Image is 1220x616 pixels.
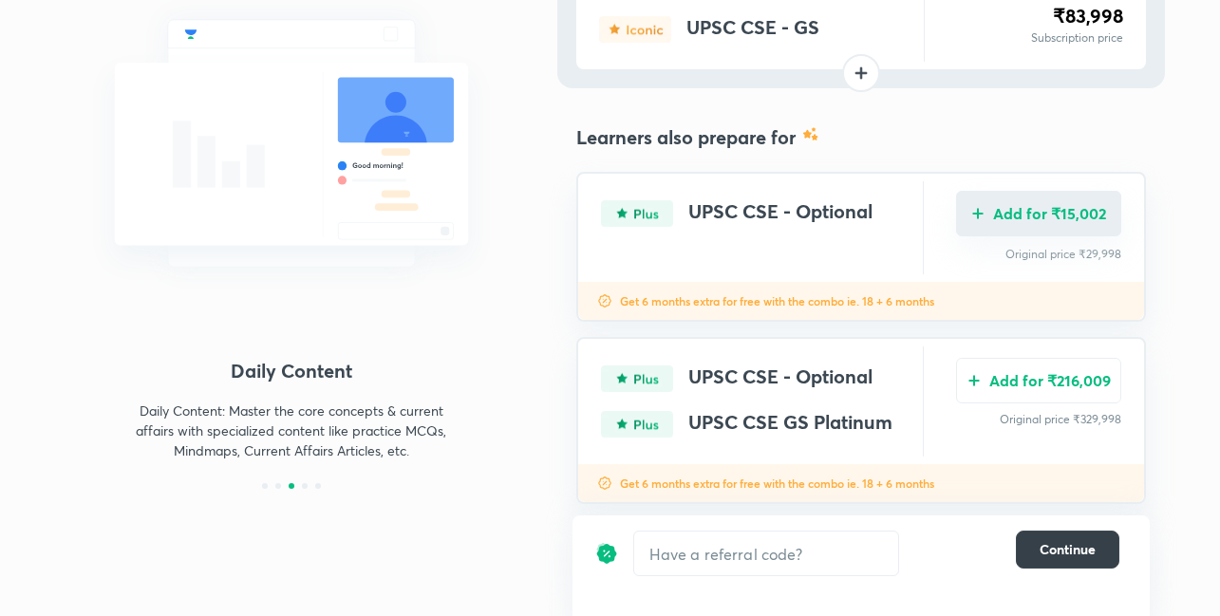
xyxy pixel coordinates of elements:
img: discount [595,531,618,576]
p: Get 6 months extra for free with the combo ie. 18 + 6 months [620,476,934,491]
img: type [599,16,671,43]
img: add [970,206,985,221]
h4: Learners also prepare for [576,126,796,149]
p: Daily Content: Master the core concepts & current affairs with specialized content like practice ... [126,401,457,460]
img: discount [597,476,612,491]
p: Get 6 months extra for free with the combo ie. 18 + 6 months [620,293,934,308]
p: Original price ₹329,998 [956,411,1121,428]
h4: UPSC CSE GS Platinum [688,411,892,438]
h4: Daily Content [71,357,512,385]
img: add [967,373,982,388]
img: type [601,365,673,392]
span: ₹83,998 [1053,3,1123,28]
button: Continue [1016,531,1119,569]
h4: UPSC CSE - GS [686,16,819,43]
input: Have a referral code? [634,532,898,576]
h4: UPSC CSE - Optional [688,200,873,227]
img: combo [803,126,818,141]
p: Original price ₹29,998 [956,246,1121,263]
span: Continue [1040,540,1096,559]
button: Add for ₹216,009 [956,358,1121,403]
img: discount [597,293,612,308]
img: type [601,411,673,438]
button: Add for ₹15,002 [956,191,1121,236]
img: type [601,200,673,227]
p: Subscription price [1031,29,1123,47]
h4: UPSC CSE - Optional [688,365,873,392]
